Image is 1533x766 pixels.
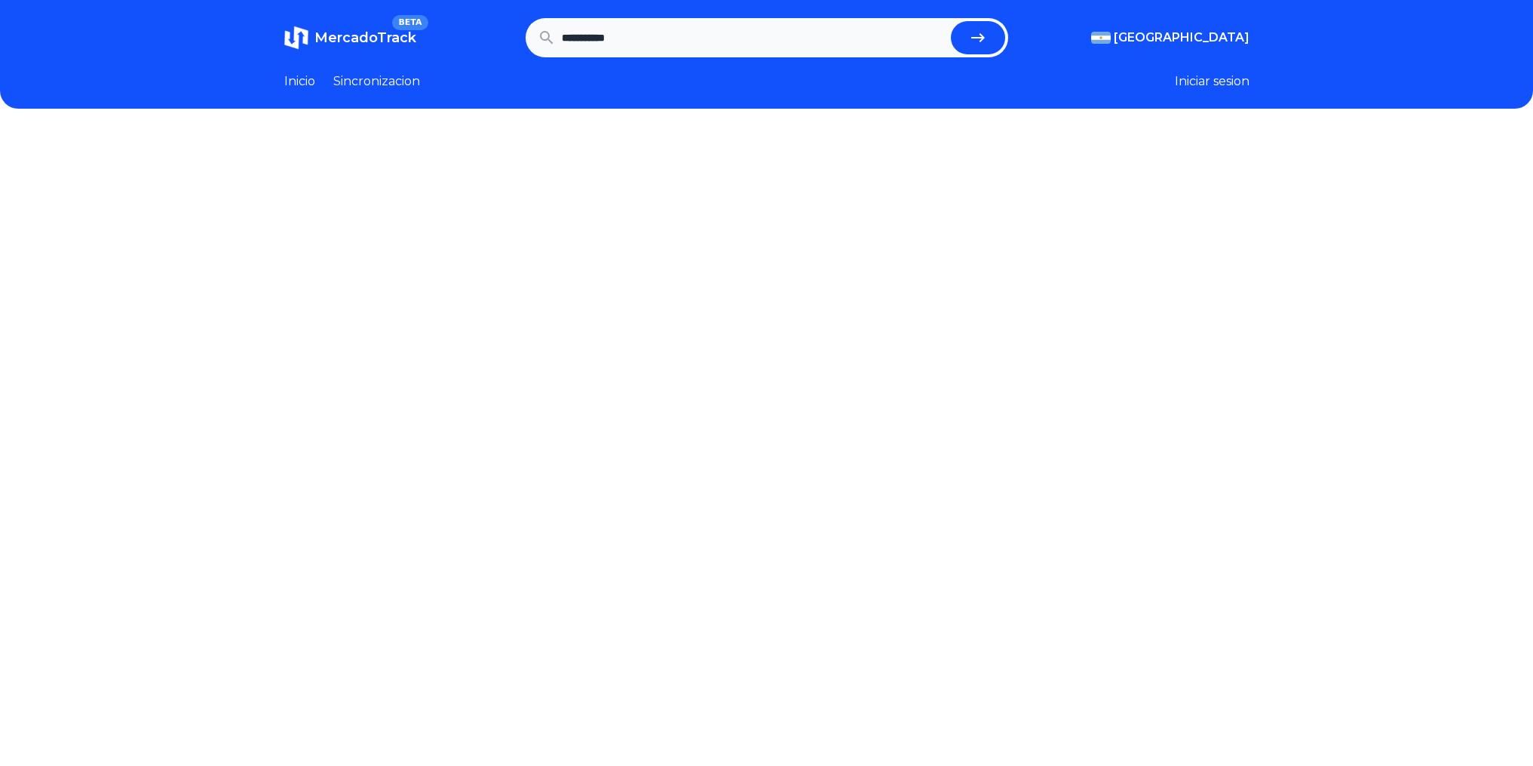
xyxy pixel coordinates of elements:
[284,26,416,50] a: MercadoTrackBETA
[333,72,420,91] a: Sincronizacion
[1175,72,1249,91] button: Iniciar sesion
[284,26,308,50] img: MercadoTrack
[314,29,416,46] span: MercadoTrack
[284,72,315,91] a: Inicio
[392,15,428,30] span: BETA
[1114,29,1249,47] span: [GEOGRAPHIC_DATA]
[1091,29,1249,47] button: [GEOGRAPHIC_DATA]
[1091,32,1111,44] img: Argentina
